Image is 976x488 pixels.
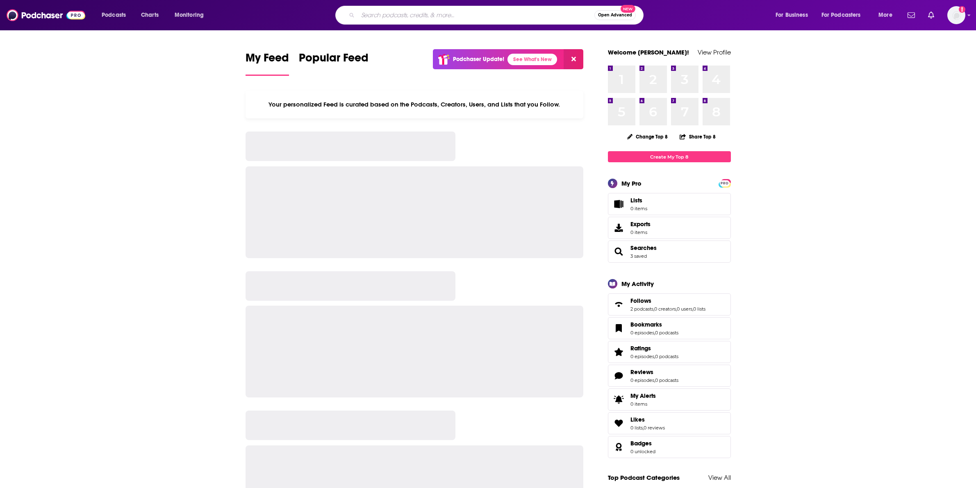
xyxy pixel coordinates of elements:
span: Badges [630,440,652,447]
span: Logged in as nicole.koremenos [947,6,965,24]
a: 0 podcasts [655,377,678,383]
a: Follows [611,299,627,310]
span: PRO [720,180,730,186]
a: Create My Top 8 [608,151,731,162]
span: My Alerts [630,392,656,399]
span: , [692,306,693,312]
span: Badges [608,436,731,458]
span: For Podcasters [821,9,861,21]
span: Bookmarks [630,321,662,328]
span: Open Advanced [598,13,632,17]
span: , [654,354,655,359]
img: Podchaser - Follow, Share and Rate Podcasts [7,7,85,23]
span: , [654,377,655,383]
span: Exports [611,222,627,234]
span: Reviews [630,368,653,376]
a: 0 users [677,306,692,312]
a: Ratings [630,345,678,352]
a: 0 episodes [630,354,654,359]
a: 0 reviews [644,425,665,431]
a: Ratings [611,346,627,358]
span: My Feed [246,51,289,70]
span: , [653,306,654,312]
a: Show notifications dropdown [904,8,918,22]
a: 0 unlocked [630,449,655,454]
span: Ratings [608,341,731,363]
a: Show notifications dropdown [925,8,937,22]
a: My Alerts [608,388,731,411]
a: See What's New [507,54,557,65]
span: My Alerts [611,394,627,405]
span: Exports [630,220,651,228]
a: View Profile [698,48,731,56]
span: 0 items [630,229,651,235]
a: Charts [136,9,164,22]
a: Reviews [611,370,627,381]
p: Podchaser Update! [453,56,504,63]
button: open menu [169,9,214,22]
a: 0 lists [630,425,643,431]
div: Search podcasts, credits, & more... [343,6,651,25]
a: 3 saved [630,253,647,259]
span: Likes [630,416,645,423]
svg: Add a profile image [959,6,965,13]
a: Popular Feed [299,51,369,76]
img: User Profile [947,6,965,24]
button: open menu [770,9,818,22]
span: Lists [611,198,627,210]
a: Follows [630,297,705,304]
span: Likes [608,412,731,434]
button: open menu [96,9,137,22]
span: Popular Feed [299,51,369,70]
button: Show profile menu [947,6,965,24]
button: open menu [816,9,873,22]
a: Exports [608,217,731,239]
a: Likes [611,418,627,429]
span: Ratings [630,345,651,352]
button: open menu [873,9,903,22]
a: 0 lists [693,306,705,312]
button: Change Top 8 [622,132,673,142]
span: Monitoring [175,9,204,21]
div: My Pro [621,179,642,187]
a: Bookmarks [630,321,678,328]
a: Likes [630,416,665,423]
span: More [878,9,892,21]
a: 0 podcasts [655,330,678,336]
span: , [654,330,655,336]
span: Follows [630,297,651,304]
span: Bookmarks [608,317,731,339]
a: Lists [608,193,731,215]
a: 2 podcasts [630,306,653,312]
a: PRO [720,180,730,186]
span: Lists [630,197,647,204]
a: 0 episodes [630,377,654,383]
button: Share Top 8 [679,129,716,145]
a: 0 episodes [630,330,654,336]
a: Welcome [PERSON_NAME]! [608,48,689,56]
span: 0 items [630,401,656,407]
a: Badges [611,441,627,453]
a: Top Podcast Categories [608,474,680,481]
span: Reviews [608,365,731,387]
button: Open AdvancedNew [594,10,636,20]
span: New [621,5,635,13]
span: Searches [630,244,657,252]
span: 0 items [630,206,647,211]
a: View All [708,474,731,481]
a: Bookmarks [611,322,627,334]
a: Searches [611,246,627,257]
span: Searches [608,241,731,263]
span: Charts [141,9,159,21]
a: Reviews [630,368,678,376]
a: My Feed [246,51,289,76]
span: Follows [608,293,731,315]
a: 0 podcasts [655,354,678,359]
span: , [676,306,677,312]
span: Podcasts [102,9,126,21]
span: For Business [776,9,808,21]
input: Search podcasts, credits, & more... [358,9,594,22]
